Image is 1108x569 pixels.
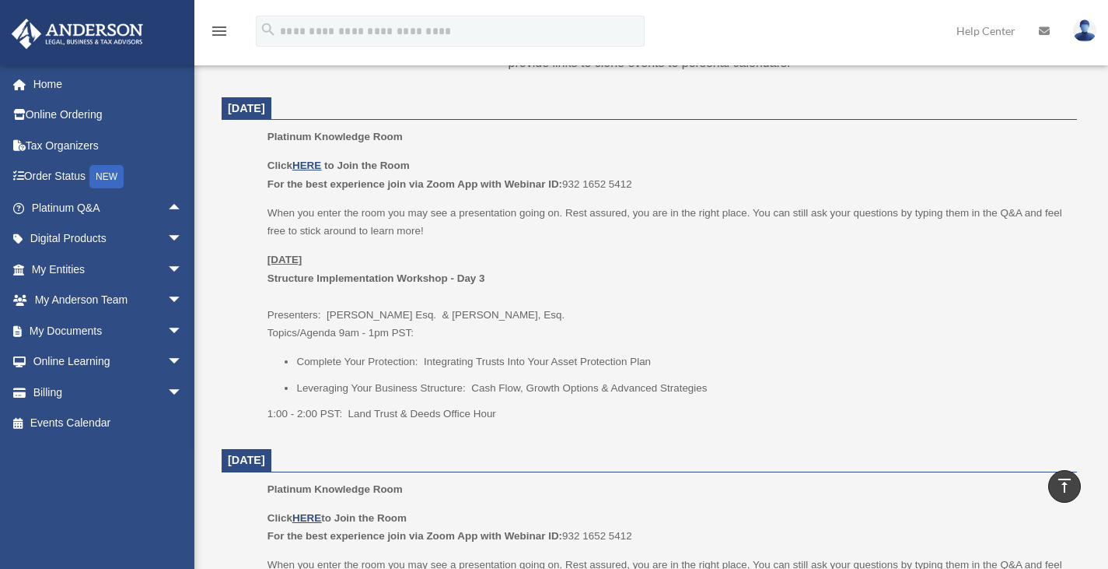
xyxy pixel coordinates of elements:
a: My Documentsarrow_drop_down [11,315,206,346]
u: [DATE] [267,254,302,265]
a: Online Ordering [11,100,206,131]
span: [DATE] [228,102,265,114]
span: arrow_drop_down [167,377,198,409]
a: Platinum Q&Aarrow_drop_up [11,192,206,223]
span: arrow_drop_down [167,254,198,286]
a: HERE [292,160,321,171]
a: Billingarrow_drop_down [11,377,206,408]
b: For the best experience join via Zoom App with Webinar ID: [267,178,562,190]
a: Digital Productsarrow_drop_down [11,223,206,255]
i: search [260,21,277,38]
p: Presenters: [PERSON_NAME] Esq. & [PERSON_NAME], Esq. Topics/Agenda 9am - 1pm PST: [267,251,1066,342]
a: Order StatusNEW [11,161,206,193]
span: [DATE] [228,454,265,466]
span: Platinum Knowledge Room [267,483,403,495]
b: Structure Implementation Workshop - Day 3 [267,272,485,284]
i: menu [210,22,229,40]
b: For the best experience join via Zoom App with Webinar ID: [267,530,562,542]
span: arrow_drop_down [167,346,198,378]
a: Tax Organizers [11,130,206,161]
p: 932 1652 5412 [267,156,1066,193]
p: 932 1652 5412 [267,509,1066,546]
b: Click to Join the Room [267,512,407,524]
span: arrow_drop_up [167,192,198,224]
li: Complete Your Protection: Integrating Trusts Into Your Asset Protection Plan [296,353,1066,371]
span: Platinum Knowledge Room [267,131,403,142]
div: NEW [89,165,124,188]
img: Anderson Advisors Platinum Portal [7,19,148,49]
a: Online Learningarrow_drop_down [11,346,206,378]
a: My Entitiesarrow_drop_down [11,254,206,285]
b: Click [267,160,324,171]
img: User Pic [1073,19,1096,42]
a: HERE [292,512,321,524]
a: Events Calendar [11,408,206,439]
a: vertical_align_top [1048,470,1081,503]
li: Leveraging Your Business Structure: Cash Flow, Growth Options & Advanced Strategies [296,379,1066,398]
span: arrow_drop_down [167,223,198,255]
span: arrow_drop_down [167,315,198,347]
a: Home [11,68,206,100]
a: menu [210,27,229,40]
p: 1:00 - 2:00 PST: Land Trust & Deeds Office Hour [267,405,1066,423]
p: When you enter the room you may see a presentation going on. Rest assured, you are in the right p... [267,204,1066,241]
i: vertical_align_top [1055,476,1074,495]
span: arrow_drop_down [167,285,198,317]
b: to Join the Room [324,160,410,171]
a: My Anderson Teamarrow_drop_down [11,285,206,316]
